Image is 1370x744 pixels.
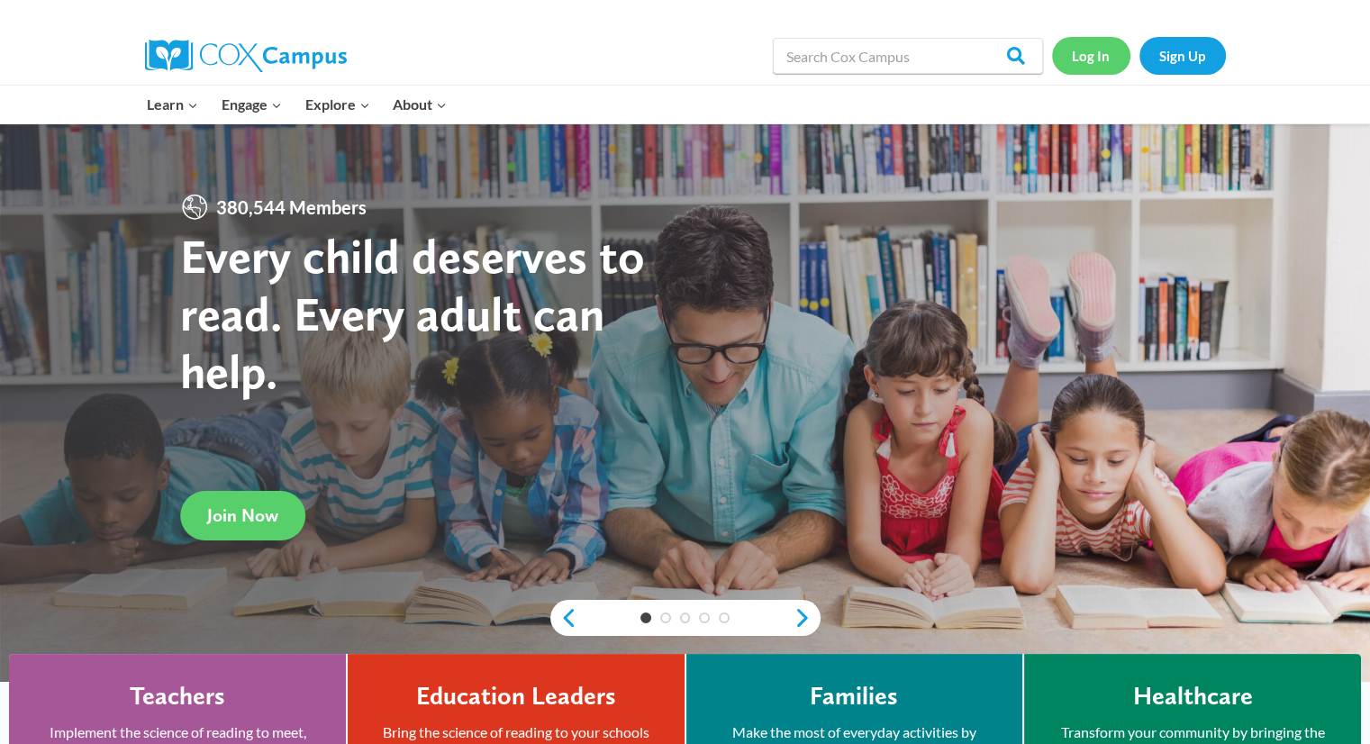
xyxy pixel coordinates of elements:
h4: Education Leaders [416,681,616,712]
button: Child menu of About [381,86,458,123]
a: previous [550,607,577,629]
h4: Families [810,681,898,712]
span: Join Now [207,504,278,526]
a: 2 [660,612,671,623]
nav: Primary Navigation [136,86,458,123]
h4: Teachers [130,681,225,712]
a: Sign Up [1139,37,1226,74]
a: Log In [1052,37,1130,74]
a: Join Now [180,491,305,540]
a: 4 [699,612,710,623]
div: content slider buttons [550,600,821,636]
button: Child menu of Explore [294,86,382,123]
input: Search Cox Campus [773,38,1043,74]
a: 5 [719,612,730,623]
button: Child menu of Engage [210,86,294,123]
nav: Secondary Navigation [1052,37,1226,74]
a: 1 [640,612,651,623]
h4: Healthcare [1132,681,1252,712]
strong: Every child deserves to read. Every adult can help. [180,227,645,399]
a: next [794,607,821,629]
button: Child menu of Learn [136,86,211,123]
img: Cox Campus [145,40,347,72]
a: 3 [680,612,691,623]
span: 380,544 Members [209,193,374,222]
